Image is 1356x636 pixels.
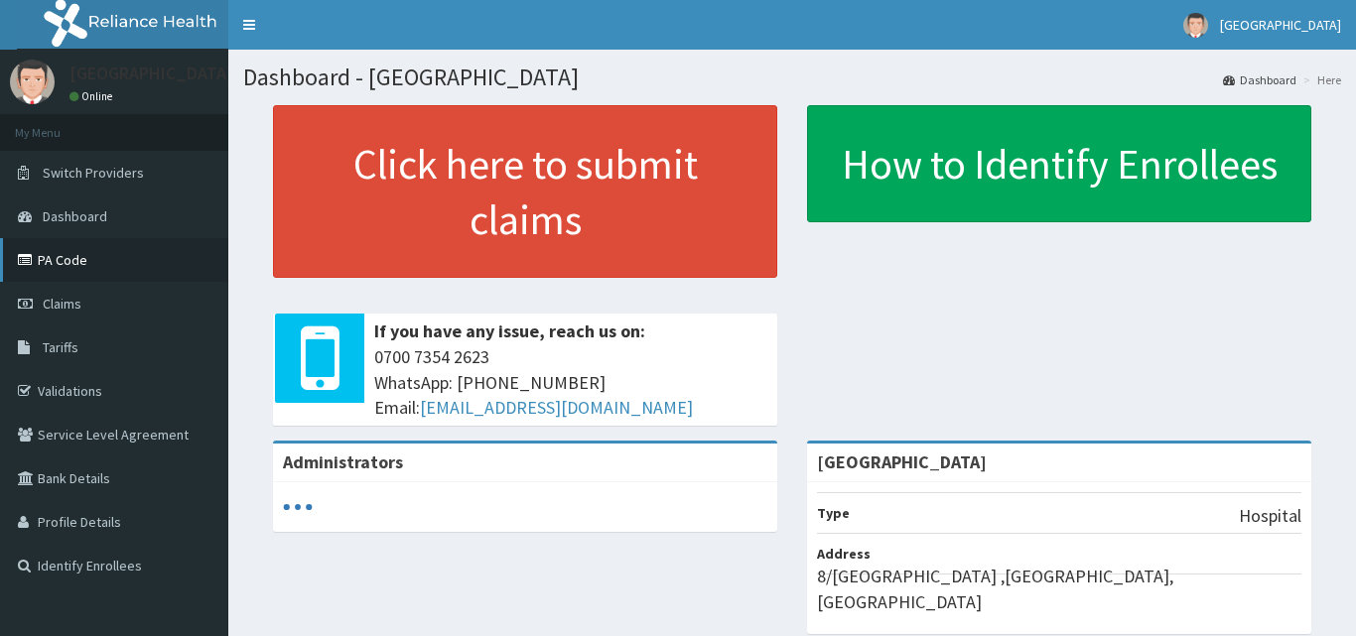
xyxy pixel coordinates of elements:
a: How to Identify Enrollees [807,105,1311,222]
span: [GEOGRAPHIC_DATA] [1220,16,1341,34]
a: Online [69,89,117,103]
p: 8/[GEOGRAPHIC_DATA] ,[GEOGRAPHIC_DATA], [GEOGRAPHIC_DATA] [817,564,1301,614]
span: Dashboard [43,207,107,225]
p: Hospital [1239,503,1301,529]
strong: [GEOGRAPHIC_DATA] [817,450,987,473]
b: Type [817,504,850,522]
b: If you have any issue, reach us on: [374,319,645,342]
span: Switch Providers [43,164,144,182]
span: 0700 7354 2623 WhatsApp: [PHONE_NUMBER] Email: [374,344,767,421]
li: Here [1298,71,1341,88]
svg: audio-loading [283,492,313,522]
h1: Dashboard - [GEOGRAPHIC_DATA] [243,64,1341,90]
a: Dashboard [1223,71,1296,88]
img: User Image [10,60,55,104]
p: [GEOGRAPHIC_DATA] [69,64,233,82]
a: Click here to submit claims [273,105,777,278]
b: Address [817,545,871,563]
a: [EMAIL_ADDRESS][DOMAIN_NAME] [420,396,693,419]
span: Claims [43,295,81,313]
img: User Image [1183,13,1208,38]
b: Administrators [283,450,403,473]
span: Tariffs [43,338,78,356]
